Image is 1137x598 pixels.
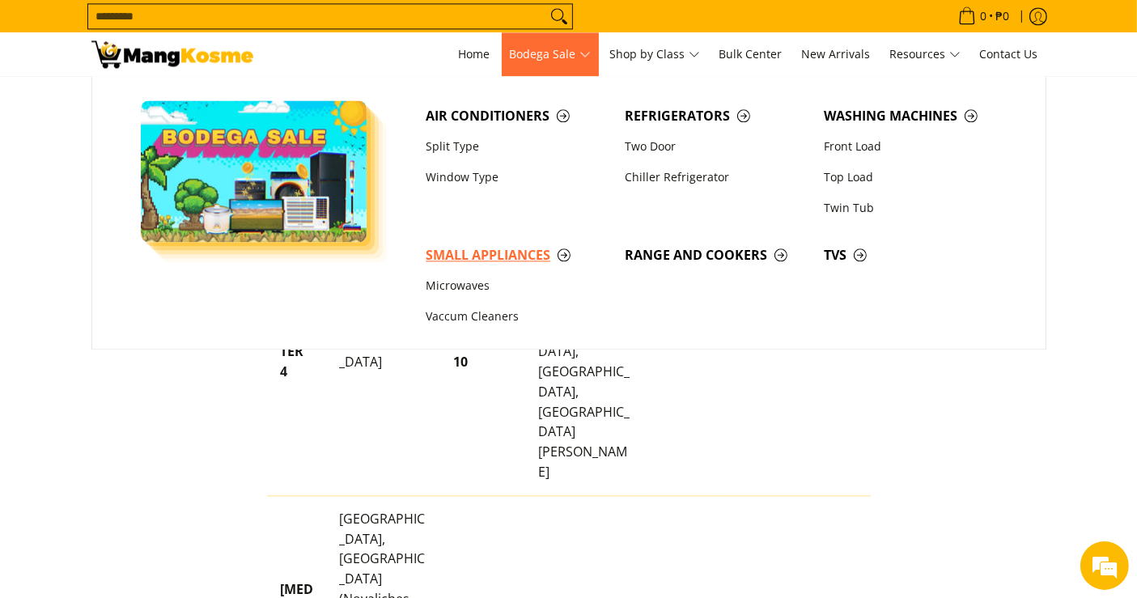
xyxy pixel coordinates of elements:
strong: CLUSTER 4 [280,322,312,380]
a: Chiller Refrigerator [617,162,816,193]
a: Two Door [617,131,816,162]
a: Home [451,32,498,76]
span: Small Appliances [426,245,609,265]
a: Contact Us [972,32,1046,76]
a: Bulk Center [711,32,791,76]
span: • [953,7,1015,25]
span: New Arrivals [802,46,871,61]
a: Resources [882,32,969,76]
span: Shop by Class [610,45,700,65]
a: Small Appliances [418,240,617,270]
button: Search [546,4,572,28]
span: TVs [824,245,1007,265]
a: Refrigerators [617,100,816,131]
td: Cabuyao, [GEOGRAPHIC_DATA], [GEOGRAPHIC_DATA], [GEOGRAPHIC_DATA], [GEOGRAPHIC_DATA], [GEOGRAPHIC_... [525,208,646,495]
span: Resources [890,45,961,65]
span: ₱0 [994,11,1012,22]
a: Front Load [816,131,1015,162]
span: Washing Machines [824,106,1007,126]
span: Range and Cookers [625,245,808,265]
img: Bodega Sale [141,100,367,242]
a: Air Conditioners [418,100,617,131]
a: New Arrivals [794,32,879,76]
strong: CLUSTER 10 [453,333,509,371]
span: Contact Us [980,46,1038,61]
span: 0 [978,11,990,22]
a: Range and Cookers [617,240,816,270]
a: Top Load [816,162,1015,193]
span: Home [459,46,490,61]
a: Twin Tub [816,193,1015,223]
td: [GEOGRAPHIC_DATA] [326,208,439,495]
a: TVs [816,240,1015,270]
nav: Main Menu [269,32,1046,76]
span: Refrigerators [625,106,808,126]
a: Split Type [418,131,617,162]
img: Shipping &amp; Delivery Page l Mang Kosme: Home Appliances Warehouse Sale! [91,40,253,68]
a: Washing Machines [816,100,1015,131]
span: Bulk Center [719,46,783,61]
span: Bodega Sale [510,45,591,65]
a: Vaccum Cleaners [418,302,617,333]
span: Air Conditioners [426,106,609,126]
a: Window Type [418,162,617,193]
a: Bodega Sale [502,32,599,76]
a: Microwaves [418,271,617,302]
a: Shop by Class [602,32,708,76]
